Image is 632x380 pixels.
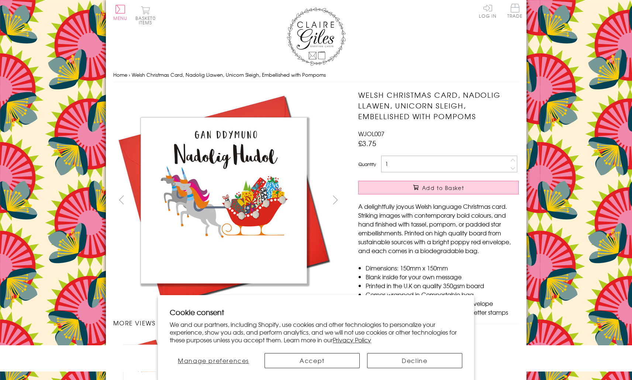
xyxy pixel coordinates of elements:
p: A delightfully joyous Welsh language Christmas card. Striking images with contemporary bold colou... [358,202,519,255]
span: £3.75 [358,138,376,148]
button: Basket0 items [135,6,156,25]
li: Comes wrapped in Compostable bag [366,290,519,299]
h3: More views [113,318,344,327]
img: Welsh Christmas Card, Nadolig Llawen, Unicorn Sleigh, Embellished with Pompoms [113,90,334,311]
img: Welsh Christmas Card, Nadolig Llawen, Unicorn Sleigh, Embellished with Pompoms [343,90,565,311]
nav: breadcrumbs [113,68,519,83]
p: We and our partners, including Shopify, use cookies and other technologies to personalize your ex... [170,321,462,343]
h2: Cookie consent [170,307,462,317]
a: Log In [479,4,497,18]
img: Claire Giles Greetings Cards [287,7,346,66]
span: Menu [113,15,128,21]
span: WJOL007 [358,129,384,138]
span: Welsh Christmas Card, Nadolig Llawen, Unicorn Sleigh, Embellished with Pompoms [132,71,326,78]
a: Trade [507,4,523,20]
span: 0 items [139,15,156,26]
span: Add to Basket [422,184,464,191]
label: Quantity [358,161,376,167]
li: Blank inside for your own message [366,272,519,281]
button: Manage preferences [170,353,257,368]
button: next [327,191,343,208]
button: Menu [113,5,128,20]
span: Trade [507,4,523,18]
span: Manage preferences [178,356,249,365]
button: Add to Basket [358,181,519,194]
li: Printed in the U.K on quality 350gsm board [366,281,519,290]
h1: Welsh Christmas Card, Nadolig Llawen, Unicorn Sleigh, Embellished with Pompoms [358,90,519,121]
a: Home [113,71,127,78]
button: Decline [367,353,462,368]
button: prev [113,191,130,208]
a: Privacy Policy [333,335,371,344]
li: Dimensions: 150mm x 150mm [366,263,519,272]
button: Accept [265,353,360,368]
span: › [129,71,130,78]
